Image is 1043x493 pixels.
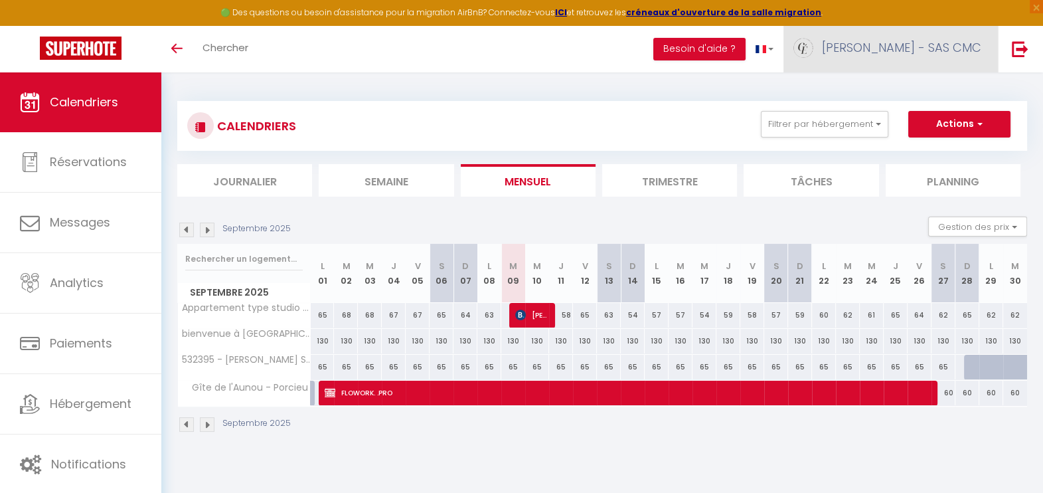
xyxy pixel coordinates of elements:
[908,355,931,379] div: 65
[979,381,1003,405] div: 60
[884,303,908,328] div: 65
[311,329,335,353] div: 130
[773,260,779,272] abbr: S
[740,355,764,379] div: 65
[836,329,860,353] div: 130
[406,329,430,353] div: 130
[793,38,813,58] img: ...
[1012,41,1028,57] img: logout
[1011,260,1019,272] abbr: M
[629,260,636,272] abbr: D
[908,329,931,353] div: 130
[319,164,453,197] li: Semaine
[692,355,716,379] div: 65
[955,329,979,353] div: 130
[964,260,971,272] abbr: D
[178,283,310,302] span: Septembre 2025
[931,381,955,405] div: 60
[202,41,248,54] span: Chercher
[645,329,669,353] div: 130
[764,244,788,303] th: 20
[1003,329,1027,353] div: 130
[185,247,303,271] input: Rechercher un logement...
[740,329,764,353] div: 130
[509,260,517,272] abbr: M
[744,164,878,197] li: Tâches
[979,303,1003,328] div: 62
[382,303,406,328] div: 67
[908,111,1010,138] button: Actions
[669,244,692,303] th: 16
[602,164,737,197] li: Trimestre
[788,355,812,379] div: 65
[525,329,549,353] div: 130
[358,329,382,353] div: 130
[597,329,621,353] div: 130
[573,303,597,328] div: 65
[358,355,382,379] div: 65
[342,260,350,272] abbr: M
[477,244,501,303] th: 08
[40,37,121,60] img: Super Booking
[334,329,358,353] div: 130
[836,355,860,379] div: 65
[222,417,291,430] p: Septembre 2025
[334,244,358,303] th: 02
[597,244,621,303] th: 13
[358,244,382,303] th: 03
[726,260,731,272] abbr: J
[822,260,826,272] abbr: L
[955,381,979,405] div: 60
[677,260,684,272] abbr: M
[439,260,445,272] abbr: S
[822,39,981,56] span: [PERSON_NAME] - SAS CMC
[653,38,746,60] button: Besoin d'aide ?
[334,355,358,379] div: 65
[886,164,1020,197] li: Planning
[989,260,993,272] abbr: L
[462,260,469,272] abbr: D
[797,260,803,272] abbr: D
[430,355,453,379] div: 65
[606,260,612,272] abbr: S
[311,244,335,303] th: 01
[788,303,812,328] div: 59
[626,7,821,18] strong: créneaux d'ouverture de la salle migration
[177,164,312,197] li: Journalier
[931,303,955,328] div: 62
[655,260,659,272] abbr: L
[501,355,525,379] div: 65
[549,329,573,353] div: 130
[621,303,645,328] div: 54
[645,244,669,303] th: 15
[555,7,567,18] a: ICI
[928,217,1027,237] button: Gestion des prix
[461,164,596,197] li: Mensuel
[391,260,396,272] abbr: J
[812,244,836,303] th: 22
[669,329,692,353] div: 130
[415,260,421,272] abbr: V
[893,260,898,272] abbr: J
[761,111,888,138] button: Filtrer par hébergement
[50,153,127,170] span: Réservations
[573,355,597,379] div: 65
[1003,303,1027,328] div: 62
[573,329,597,353] div: 130
[955,244,979,303] th: 28
[931,244,955,303] th: 27
[621,244,645,303] th: 14
[1003,381,1027,405] div: 60
[477,303,501,328] div: 63
[582,260,588,272] abbr: V
[453,303,477,328] div: 64
[692,329,716,353] div: 130
[525,244,549,303] th: 10
[700,260,708,272] abbr: M
[692,244,716,303] th: 17
[908,244,931,303] th: 26
[320,260,324,272] abbr: L
[382,329,406,353] div: 130
[621,355,645,379] div: 65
